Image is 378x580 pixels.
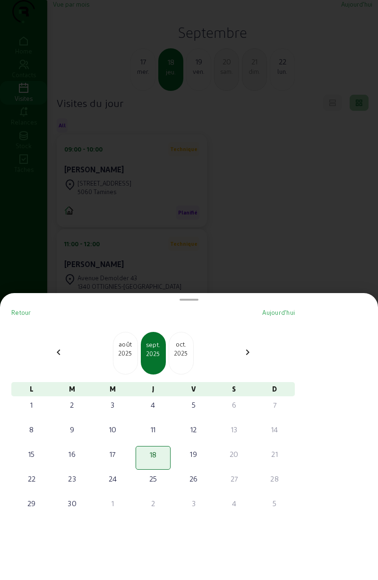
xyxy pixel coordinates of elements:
div: 8 [15,424,48,435]
mat-icon: chevron_left [53,347,64,358]
div: 5 [258,498,291,509]
div: 2025 [113,349,137,357]
div: 10 [96,424,129,435]
div: août [113,339,137,349]
div: 2025 [169,349,193,357]
div: 9 [56,424,89,435]
div: 4 [218,498,251,509]
div: 18 [137,449,169,460]
div: 3 [96,399,129,410]
div: 4 [137,399,170,410]
div: 26 [177,473,210,484]
div: 5 [177,399,210,410]
div: 28 [258,473,291,484]
div: V [173,382,214,396]
div: 27 [218,473,251,484]
div: 22 [15,473,48,484]
div: M [92,382,133,396]
div: 17 [96,448,129,460]
div: oct. [169,339,193,349]
div: sept. [142,340,165,349]
div: 14 [258,424,291,435]
div: 3 [177,498,210,509]
div: 19 [177,448,210,460]
div: 23 [56,473,89,484]
div: 2 [137,498,170,509]
span: Retour [11,309,31,316]
div: 25 [137,473,170,484]
div: 2025 [142,349,165,358]
div: 11 [137,424,170,435]
div: 12 [177,424,210,435]
div: 1 [96,498,129,509]
mat-icon: chevron_right [242,347,253,358]
div: 1 [15,399,48,410]
div: L [11,382,52,396]
div: 20 [218,448,251,460]
div: D [254,382,295,396]
div: 29 [15,498,48,509]
div: 2 [56,399,89,410]
div: M [52,382,93,396]
div: 16 [56,448,89,460]
div: 7 [258,399,291,410]
div: J [133,382,173,396]
div: 6 [218,399,251,410]
div: 13 [218,424,251,435]
div: 24 [96,473,129,484]
div: 30 [56,498,89,509]
div: 21 [258,448,291,460]
div: S [214,382,255,396]
div: 15 [15,448,48,460]
span: Aujourd'hui [262,309,295,316]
